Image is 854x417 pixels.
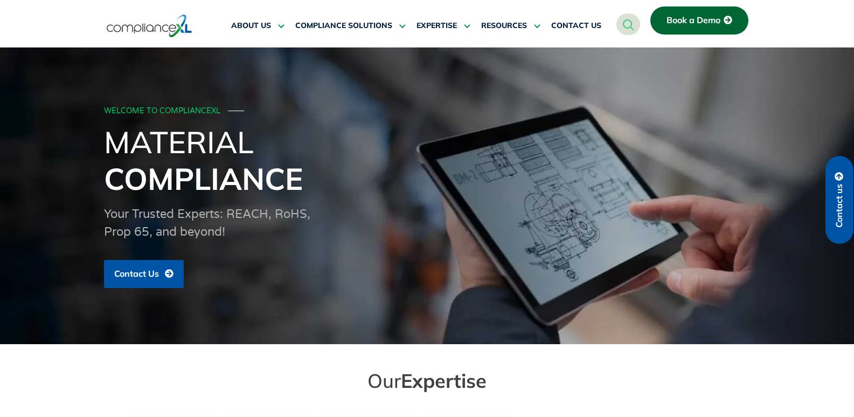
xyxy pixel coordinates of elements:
[416,13,470,39] a: EXPERTISE
[126,368,729,393] h2: Our
[616,13,640,35] a: navsearch-button
[114,269,159,279] span: Contact Us
[835,184,844,228] span: Contact us
[295,21,392,31] span: COMPLIANCE SOLUTIONS
[104,107,747,116] div: WELCOME TO COMPLIANCEXL
[416,21,457,31] span: EXPERTISE
[104,260,184,288] a: Contact Us
[228,106,245,115] span: ───
[825,156,853,244] a: Contact us
[295,13,406,39] a: COMPLIANCE SOLUTIONS
[231,21,271,31] span: ABOUT US
[650,6,748,35] a: Book a Demo
[104,124,751,197] h1: Material
[481,21,527,31] span: RESOURCES
[401,368,487,393] span: Expertise
[551,21,601,31] span: CONTACT US
[666,16,720,25] span: Book a Demo
[551,13,601,39] a: CONTACT US
[104,207,310,239] span: Your Trusted Experts: REACH, RoHS, Prop 65, and beyond!
[107,13,192,38] img: logo-one.svg
[231,13,284,39] a: ABOUT US
[481,13,540,39] a: RESOURCES
[104,160,303,197] span: Compliance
